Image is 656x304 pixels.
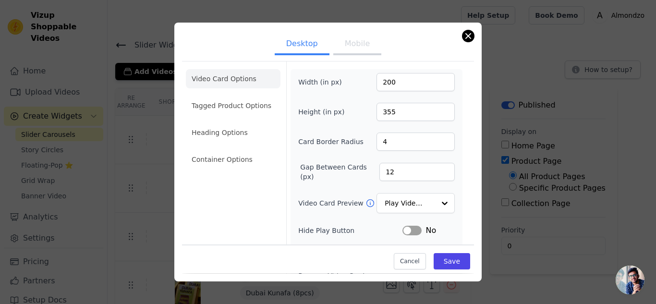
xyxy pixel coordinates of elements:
[333,34,381,55] button: Mobile
[186,123,280,142] li: Heading Options
[425,225,436,236] span: No
[298,77,351,87] label: Width (in px)
[186,69,280,88] li: Video Card Options
[616,266,644,294] a: Open chat
[300,162,379,182] label: Gap Between Cards (px)
[298,198,365,208] label: Video Card Preview
[298,107,351,117] label: Height (in px)
[394,254,426,270] button: Cancel
[462,30,474,42] button: Close modal
[298,137,364,146] label: Card Border Radius
[298,226,402,235] label: Hide Play Button
[434,254,470,270] button: Save
[186,150,280,169] li: Container Options
[186,96,280,115] li: Tagged Product Options
[275,34,329,55] button: Desktop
